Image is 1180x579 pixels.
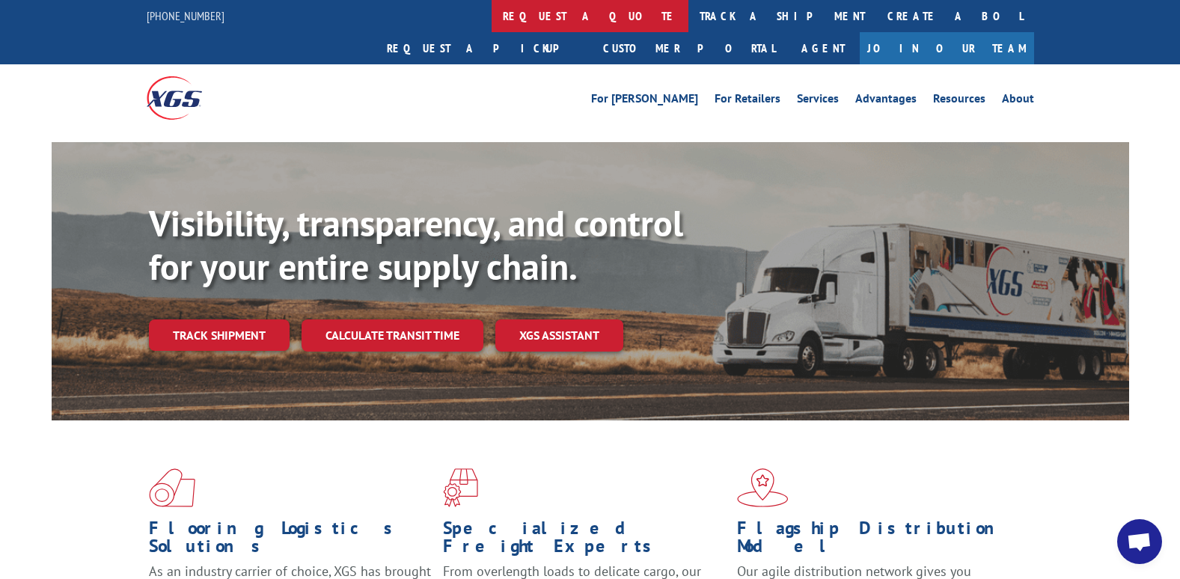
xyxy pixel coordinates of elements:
[149,519,432,563] h1: Flooring Logistics Solutions
[376,32,592,64] a: Request a pickup
[1002,93,1034,109] a: About
[715,93,780,109] a: For Retailers
[737,468,789,507] img: xgs-icon-flagship-distribution-model-red
[1117,519,1162,564] div: Open chat
[149,200,683,289] b: Visibility, transparency, and control for your entire supply chain.
[443,468,478,507] img: xgs-icon-focused-on-flooring-red
[147,8,224,23] a: [PHONE_NUMBER]
[860,32,1034,64] a: Join Our Team
[592,32,786,64] a: Customer Portal
[786,32,860,64] a: Agent
[302,319,483,352] a: Calculate transit time
[495,319,623,352] a: XGS ASSISTANT
[855,93,917,109] a: Advantages
[149,468,195,507] img: xgs-icon-total-supply-chain-intelligence-red
[149,319,290,351] a: Track shipment
[591,93,698,109] a: For [PERSON_NAME]
[933,93,985,109] a: Resources
[443,519,726,563] h1: Specialized Freight Experts
[737,519,1020,563] h1: Flagship Distribution Model
[797,93,839,109] a: Services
